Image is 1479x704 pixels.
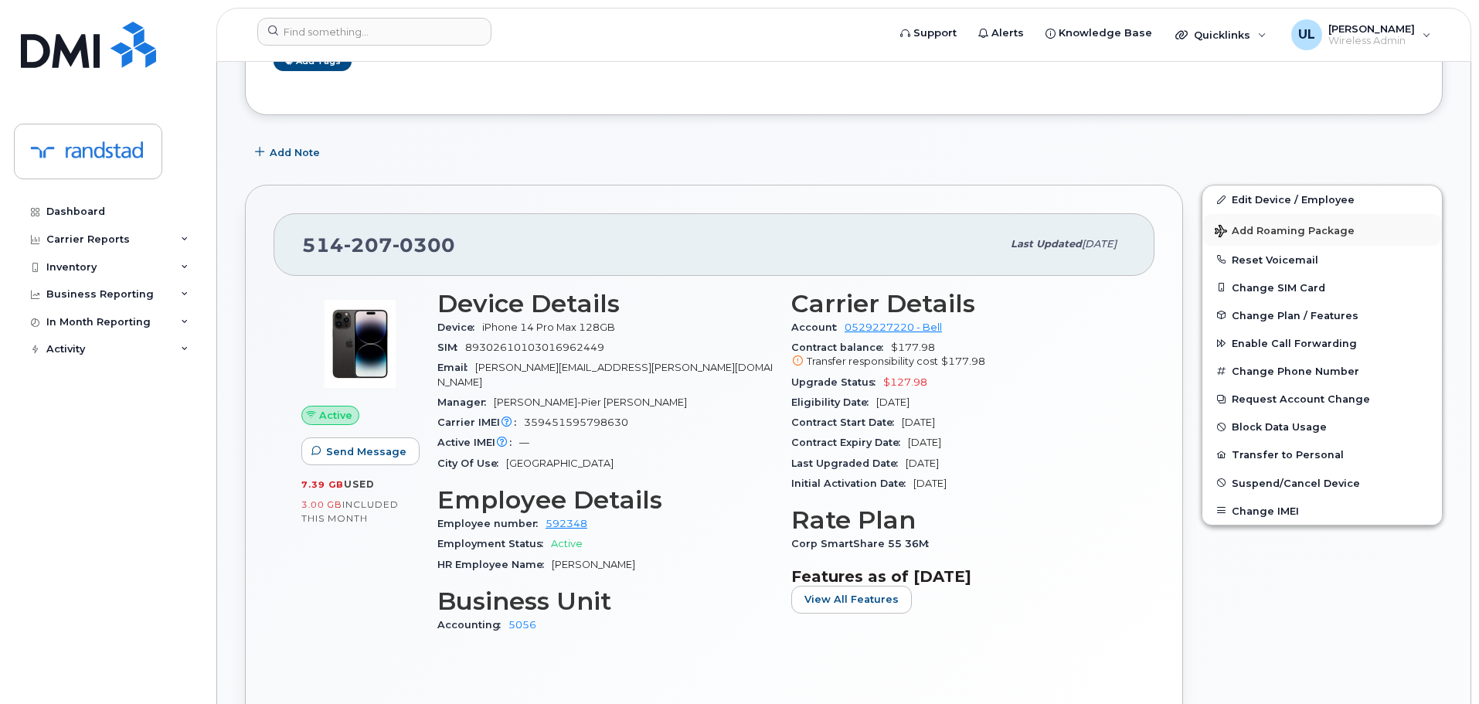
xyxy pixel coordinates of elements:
[546,518,587,529] a: 592348
[1202,301,1442,329] button: Change Plan / Features
[257,18,491,46] input: Find something...
[551,538,583,549] span: Active
[883,376,927,388] span: $127.98
[845,321,942,333] a: 0529227220 - Bell
[393,233,455,257] span: 0300
[908,437,941,448] span: [DATE]
[1215,225,1355,240] span: Add Roaming Package
[301,437,420,465] button: Send Message
[437,587,773,615] h3: Business Unit
[1202,329,1442,357] button: Enable Call Forwarding
[791,290,1127,318] h3: Carrier Details
[270,145,320,160] span: Add Note
[437,321,482,333] span: Device
[1035,18,1163,49] a: Knowledge Base
[1202,214,1442,246] button: Add Roaming Package
[1232,477,1360,488] span: Suspend/Cancel Device
[1298,26,1315,44] span: UL
[804,592,899,607] span: View All Features
[1202,413,1442,440] button: Block Data Usage
[437,437,519,448] span: Active IMEI
[301,499,342,510] span: 3.00 GB
[437,457,506,469] span: City Of Use
[791,342,891,353] span: Contract balance
[1194,29,1250,41] span: Quicklinks
[1232,338,1357,349] span: Enable Call Forwarding
[1202,440,1442,468] button: Transfer to Personal
[437,290,773,318] h3: Device Details
[1328,35,1415,47] span: Wireless Admin
[991,26,1024,41] span: Alerts
[314,298,406,390] img: image20231002-3703462-by0d28.jpeg
[967,18,1035,49] a: Alerts
[344,478,375,490] span: used
[791,437,908,448] span: Contract Expiry Date
[876,396,909,408] span: [DATE]
[437,362,475,373] span: Email
[302,233,455,257] span: 514
[519,437,529,448] span: —
[1202,497,1442,525] button: Change IMEI
[791,538,937,549] span: Corp SmartShare 55 36M
[1164,19,1277,50] div: Quicklinks
[889,18,967,49] a: Support
[807,355,938,367] span: Transfer responsibility cost
[791,342,1127,369] span: $177.98
[1328,22,1415,35] span: [PERSON_NAME]
[913,26,957,41] span: Support
[791,478,913,489] span: Initial Activation Date
[1011,238,1082,250] span: Last updated
[1202,246,1442,274] button: Reset Voicemail
[465,342,604,353] span: 89302610103016962449
[437,342,465,353] span: SIM
[301,479,344,490] span: 7.39 GB
[508,619,536,631] a: 5056
[301,498,399,524] span: included this month
[1232,309,1358,321] span: Change Plan / Features
[1280,19,1442,50] div: Uraib Lakhani
[506,457,614,469] span: [GEOGRAPHIC_DATA]
[437,486,773,514] h3: Employee Details
[1202,357,1442,385] button: Change Phone Number
[791,417,902,428] span: Contract Start Date
[791,567,1127,586] h3: Features as of [DATE]
[1059,26,1152,41] span: Knowledge Base
[791,586,912,614] button: View All Features
[1202,469,1442,497] button: Suspend/Cancel Device
[791,376,883,388] span: Upgrade Status
[437,396,494,408] span: Manager
[326,444,406,459] span: Send Message
[902,417,935,428] span: [DATE]
[437,559,552,570] span: HR Employee Name
[1202,274,1442,301] button: Change SIM Card
[913,478,947,489] span: [DATE]
[344,233,393,257] span: 207
[494,396,687,408] span: [PERSON_NAME]-Pier [PERSON_NAME]
[941,355,985,367] span: $177.98
[791,396,876,408] span: Eligibility Date
[524,417,628,428] span: 359451595798630
[791,321,845,333] span: Account
[482,321,615,333] span: iPhone 14 Pro Max 128GB
[437,538,551,549] span: Employment Status
[791,457,906,469] span: Last Upgraded Date
[1082,238,1117,250] span: [DATE]
[552,559,635,570] span: [PERSON_NAME]
[906,457,939,469] span: [DATE]
[437,362,773,387] span: [PERSON_NAME][EMAIL_ADDRESS][PERSON_NAME][DOMAIN_NAME]
[1202,185,1442,213] a: Edit Device / Employee
[437,518,546,529] span: Employee number
[791,506,1127,534] h3: Rate Plan
[245,138,333,166] button: Add Note
[1202,385,1442,413] button: Request Account Change
[319,408,352,423] span: Active
[437,619,508,631] span: Accounting
[437,417,524,428] span: Carrier IMEI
